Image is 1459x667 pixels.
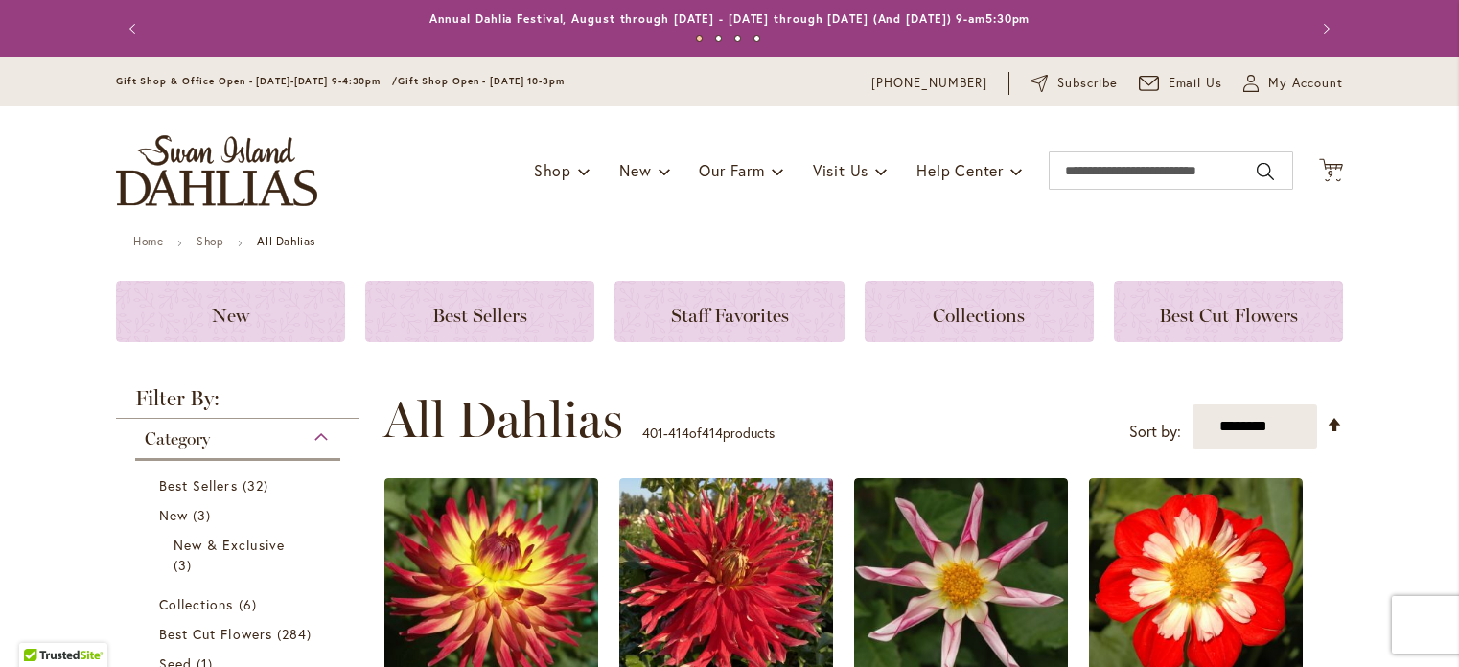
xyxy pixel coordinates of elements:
[257,234,315,248] strong: All Dahlias
[277,624,316,644] span: 284
[696,35,703,42] button: 1 of 4
[1129,414,1181,449] label: Sort by:
[159,506,188,524] span: New
[159,476,238,494] span: Best Sellers
[871,74,987,93] a: [PHONE_NUMBER]
[933,304,1025,327] span: Collections
[14,599,68,653] iframe: Launch Accessibility Center
[1057,74,1118,93] span: Subscribe
[619,160,651,180] span: New
[239,594,262,614] span: 6
[174,555,197,575] span: 3
[116,75,398,87] span: Gift Shop & Office Open - [DATE]-[DATE] 9-4:30pm /
[159,624,321,644] a: Best Cut Flowers
[174,536,285,554] span: New & Exclusive
[193,505,216,525] span: 3
[671,304,789,327] span: Staff Favorites
[715,35,722,42] button: 2 of 4
[642,424,663,442] span: 401
[813,160,868,180] span: Visit Us
[1114,281,1343,342] a: Best Cut Flowers
[1243,74,1343,93] button: My Account
[1328,168,1334,180] span: 9
[1268,74,1343,93] span: My Account
[116,388,359,419] strong: Filter By:
[116,281,345,342] a: New
[865,281,1094,342] a: Collections
[699,160,764,180] span: Our Farm
[734,35,741,42] button: 3 of 4
[668,424,689,442] span: 414
[534,160,571,180] span: Shop
[116,135,317,206] a: store logo
[159,505,321,525] a: New
[916,160,1004,180] span: Help Center
[159,594,321,614] a: Collections
[197,234,223,248] a: Shop
[753,35,760,42] button: 4 of 4
[432,304,527,327] span: Best Sellers
[174,535,307,575] a: New &amp; Exclusive
[159,625,272,643] span: Best Cut Flowers
[1139,74,1223,93] a: Email Us
[383,391,623,448] span: All Dahlias
[133,234,163,248] a: Home
[159,595,234,613] span: Collections
[398,75,565,87] span: Gift Shop Open - [DATE] 10-3pm
[159,475,321,495] a: Best Sellers
[365,281,594,342] a: Best Sellers
[1169,74,1223,93] span: Email Us
[1159,304,1298,327] span: Best Cut Flowers
[642,418,775,448] p: - of products
[702,424,723,442] span: 414
[429,11,1031,26] a: Annual Dahlia Festival, August through [DATE] - [DATE] through [DATE] (And [DATE]) 9-am5:30pm
[1319,158,1343,184] button: 9
[212,304,249,327] span: New
[1031,74,1118,93] a: Subscribe
[1305,10,1343,48] button: Next
[243,475,273,495] span: 32
[614,281,844,342] a: Staff Favorites
[145,428,210,449] span: Category
[116,10,154,48] button: Previous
